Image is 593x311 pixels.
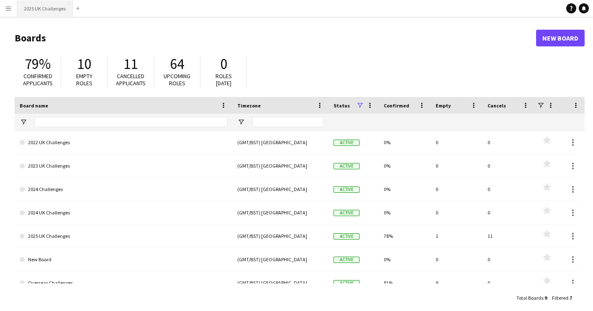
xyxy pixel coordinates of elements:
div: : [516,290,547,306]
div: 0 [483,201,534,224]
a: 2025 UK Challenges [20,224,227,248]
div: (GMT/BST) [GEOGRAPHIC_DATA] [232,224,329,247]
span: Cancelled applicants [116,72,146,87]
span: 0 [220,55,227,73]
div: 0 [431,178,483,201]
span: 11 [123,55,138,73]
div: (GMT/BST) [GEOGRAPHIC_DATA] [232,248,329,271]
div: 0 [431,248,483,271]
span: Upcoming roles [164,72,190,87]
div: (GMT/BST) [GEOGRAPHIC_DATA] [232,271,329,294]
span: Cancels [488,102,506,109]
a: Overseas Challenges [20,271,227,295]
span: Status [334,102,350,109]
button: 2025 UK Challenges [17,0,73,17]
span: 9 [544,295,547,301]
div: 0% [379,131,431,154]
span: Board name [20,102,48,109]
div: 11 [483,224,534,247]
span: Roles [DATE] [216,72,232,87]
div: (GMT/BST) [GEOGRAPHIC_DATA] [232,201,329,224]
button: Open Filter Menu [237,118,245,126]
a: New Board [20,248,227,271]
span: Active [334,280,359,286]
div: 0% [379,178,431,201]
span: 7 [570,295,572,301]
div: 0 [483,271,534,294]
div: (GMT/BST) [GEOGRAPHIC_DATA] [232,131,329,154]
div: 0% [379,154,431,177]
div: 0 [483,178,534,201]
div: 0% [379,248,431,271]
span: Active [334,186,359,193]
div: (GMT/BST) [GEOGRAPHIC_DATA] [232,154,329,177]
span: Active [334,257,359,263]
div: 0 [431,154,483,177]
div: 78% [379,224,431,247]
div: : [552,290,572,306]
span: Empty roles [76,72,92,87]
div: 0 [483,248,534,271]
div: 1 [431,224,483,247]
div: 0 [431,131,483,154]
span: 79% [25,55,51,73]
input: Timezone Filter Input [252,117,323,127]
span: Empty [436,102,451,109]
a: 2024 UK Challenges [20,201,227,224]
span: Confirmed applicants [23,72,53,87]
span: Confirmed [384,102,409,109]
div: 0 [431,201,483,224]
span: Active [334,163,359,169]
a: 2024 Challenges [20,178,227,201]
span: Active [334,140,359,146]
div: 9 [431,271,483,294]
span: Total Boards [516,295,543,301]
span: 64 [170,55,184,73]
span: Active [334,210,359,216]
a: 2023 UK Challenges [20,154,227,178]
span: Timezone [237,102,261,109]
span: Active [334,233,359,240]
div: 0 [483,154,534,177]
span: Filtered [552,295,568,301]
input: Board name Filter Input [35,117,227,127]
div: (GMT/BST) [GEOGRAPHIC_DATA] [232,178,329,201]
div: 0 [483,131,534,154]
div: 81% [379,271,431,294]
div: 0% [379,201,431,224]
h1: Boards [15,32,536,44]
button: Open Filter Menu [20,118,27,126]
a: New Board [536,30,585,46]
span: 10 [77,55,91,73]
a: 2022 UK Challenges [20,131,227,154]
